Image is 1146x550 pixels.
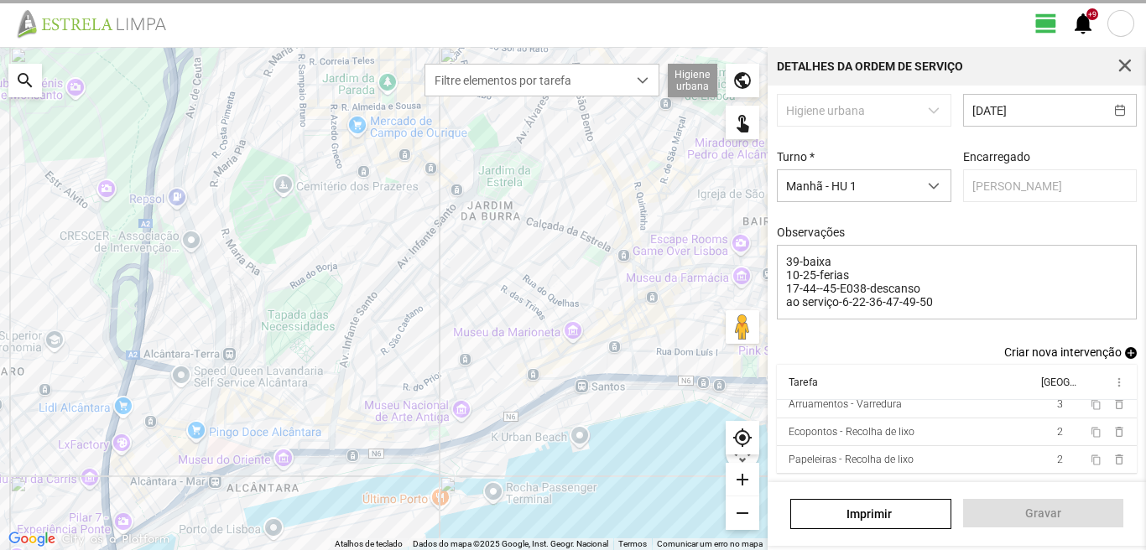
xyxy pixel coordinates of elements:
[726,64,759,97] div: public
[963,150,1030,163] label: Encarregado
[668,64,717,97] div: Higiene urbana
[1112,397,1125,411] span: delete_outline
[1057,426,1063,438] span: 2
[1112,425,1125,438] span: delete_outline
[1090,453,1103,466] button: content_copy
[726,106,759,139] div: touch_app
[1090,397,1103,411] button: content_copy
[777,60,963,72] div: Detalhes da Ordem de Serviço
[963,499,1123,527] button: Gravar
[726,496,759,530] div: remove
[1090,454,1101,465] span: content_copy
[1070,11,1096,36] span: notifications
[1034,11,1059,36] span: view_day
[971,506,1114,520] span: Gravar
[726,463,759,496] div: add
[618,539,647,548] a: Termos (abre num novo separador)
[1057,454,1063,465] span: 2
[789,426,914,438] div: Ecopontos - Recolha de lixo
[1057,398,1063,410] span: 3
[918,170,951,201] div: dropdown trigger
[777,150,815,163] label: Turno *
[425,65,627,96] span: Filtre elementos por tarefa
[1112,376,1125,389] span: more_vert
[726,421,759,454] div: my_location
[4,528,60,550] img: Google
[4,528,60,550] a: Abrir esta área no Google Maps (abre uma nova janela)
[790,499,951,529] a: Imprimir
[789,376,818,388] div: Tarefa
[657,539,763,548] a: Comunicar um erro no mapa
[12,8,185,39] img: file
[1090,425,1103,438] button: content_copy
[777,226,845,239] label: Observações
[1086,8,1098,20] div: +9
[1004,345,1122,359] span: Criar nova intervenção
[1040,376,1076,388] div: [GEOGRAPHIC_DATA]
[1090,427,1101,438] span: content_copy
[726,310,759,344] button: Arraste o Pegman para o mapa para abrir o Street View
[1112,453,1125,466] span: delete_outline
[789,454,914,465] div: Papeleiras - Recolha de lixo
[413,539,608,548] span: Dados do mapa ©2025 Google, Inst. Geogr. Nacional
[335,538,403,550] button: Atalhos de teclado
[627,65,659,96] div: dropdown trigger
[778,170,918,201] span: Manhã - HU 1
[1125,347,1137,359] span: add
[789,398,902,410] div: Arruamentos - Varredura
[1090,399,1101,410] span: content_copy
[8,64,42,97] div: search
